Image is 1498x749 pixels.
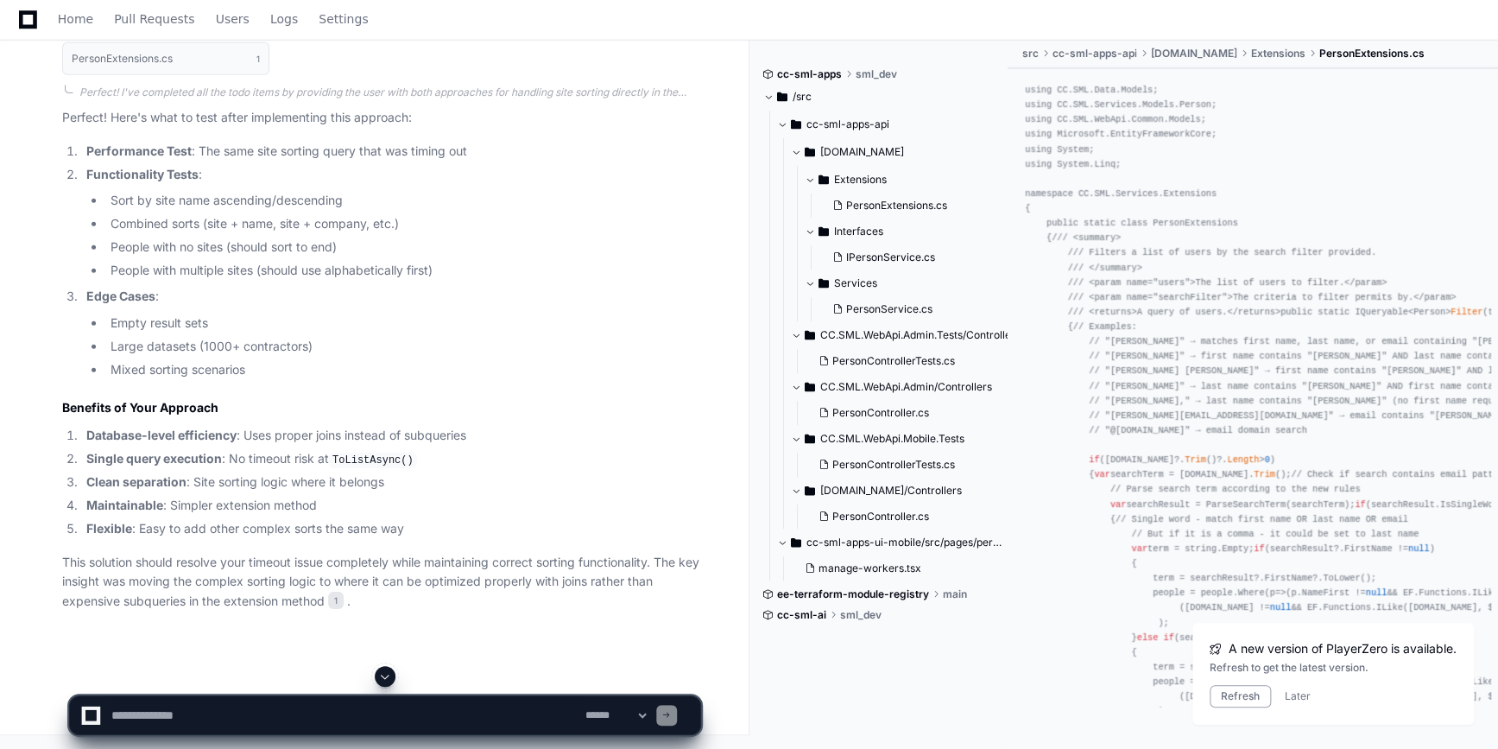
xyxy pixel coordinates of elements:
[1132,529,1419,539] span: // But if it is a comma - it could be set to last name
[1068,247,1376,257] span: /// Filters a list of users by the search filter provided.
[329,453,417,468] code: ToListAsync()
[1229,640,1457,657] span: A new version of PlayerZero is available.
[834,225,883,238] span: Interfaces
[1254,469,1275,479] span: Trim
[1110,484,1361,494] span: // Parse search term according to the new rules
[81,519,700,539] li: : Easy to add other complex sorts the same way
[86,428,237,442] strong: Database-level efficiency
[825,245,1010,270] button: IPersonService.cs
[805,377,815,397] svg: Directory
[1210,661,1457,675] div: Refresh to get the latest version.
[1164,632,1174,642] span: if
[319,14,368,24] span: Settings
[1021,47,1038,60] span: src
[805,166,1021,194] button: Extensions
[820,484,962,498] span: [DOMAIN_NAME]/Controllers
[105,238,700,257] li: People with no sites (should sort to end)
[1270,602,1292,613] span: null
[819,273,829,294] svg: Directory
[798,556,999,581] button: manage-workers.tsx
[1270,587,1286,598] span: =>
[777,86,787,107] svg: Directory
[846,199,947,213] span: PersonExtensions.cs
[86,167,199,181] strong: Functionality Tests
[1270,587,1275,598] span: p
[805,270,1021,297] button: Services
[62,42,269,75] button: PersonExtensions.cs1
[832,406,929,420] span: PersonController.cs
[820,328,1021,342] span: CC.SML.WebApi.Admin.Tests/Controllers
[81,142,700,162] li: : The same site sorting query that was timing out
[819,221,829,242] svg: Directory
[812,453,1010,477] button: PersonControllerTests.cs
[777,587,929,601] span: ee-terraform-module-registry
[62,553,700,612] p: This solution should resolve your timeout issue completely while maintaining correct sorting func...
[1408,543,1430,554] span: null
[62,399,700,416] h2: Benefits of Your Approach
[1254,543,1264,554] span: if
[777,608,826,622] span: cc-sml-ai
[105,360,700,380] li: Mixed sorting scenarios
[805,325,815,346] svg: Directory
[81,473,700,492] li: : Site sorting logic where it belongs
[791,321,1021,349] button: CC.SML.WebApi.Admin.Tests/Controllers
[806,117,889,131] span: cc-sml-apps-api
[1068,307,1280,317] span: /// <returns>A query of users.</returns>
[81,449,700,470] li: : No timeout risk at
[1451,307,1482,317] span: Filter
[1185,454,1206,465] span: Trim
[270,14,298,24] span: Logs
[105,261,700,281] li: People with multiple sites (should use alphabetically first)
[1132,543,1147,554] span: var
[825,297,1010,321] button: PersonService.cs
[832,510,929,524] span: PersonController.cs
[328,592,344,609] span: 1
[72,54,173,64] h1: PersonExtensions.cs
[832,458,955,472] span: PersonControllerTests.cs
[1210,685,1271,708] button: Refresh
[832,354,955,368] span: PersonControllerTests.cs
[256,52,260,66] span: 1
[805,480,815,501] svg: Directory
[1285,689,1311,703] button: Later
[81,496,700,516] li: : Simpler extension method
[86,289,155,303] strong: Edge Cases
[820,432,964,446] span: CC.SML.WebApi.Mobile.Tests
[86,143,192,158] strong: Performance Test
[216,14,250,24] span: Users
[1250,47,1305,60] span: Extensions
[805,142,815,162] svg: Directory
[1227,454,1259,465] span: Length
[825,194,1010,218] button: PersonExtensions.cs
[114,14,194,24] span: Pull Requests
[791,114,801,135] svg: Directory
[856,67,897,81] span: sml_dev
[819,562,921,575] span: manage-workers.tsx
[1110,498,1126,509] span: var
[840,608,882,622] span: sml_dev
[791,373,1021,401] button: CC.SML.WebApi.Admin/Controllers
[819,169,829,190] svg: Directory
[79,86,700,99] div: Perfect! I've completed all the todo items by providing the user with both approaches for handlin...
[1052,232,1121,243] span: /// <summary>
[86,451,222,466] strong: Single query execution
[1366,587,1387,598] span: null
[81,165,700,281] li: :
[805,428,815,449] svg: Directory
[105,337,700,357] li: Large datasets (1000+ contractors)
[81,287,700,379] li: :
[846,302,932,316] span: PersonService.cs
[812,349,1010,373] button: PersonControllerTests.cs
[791,477,1021,505] button: [DOMAIN_NAME]/Controllers
[1150,47,1236,60] span: [DOMAIN_NAME]
[58,14,93,24] span: Home
[81,426,700,446] li: : Uses proper joins instead of subqueries
[1073,321,1137,332] span: // Examples:
[105,214,700,234] li: Combined sorts (site + name, site + company, etc.)
[846,251,935,264] span: IPersonService.cs
[105,191,700,211] li: Sort by site name ascending/descending
[763,83,996,111] button: /src
[1094,469,1109,479] span: var
[1355,498,1365,509] span: if
[86,498,163,512] strong: Maintainable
